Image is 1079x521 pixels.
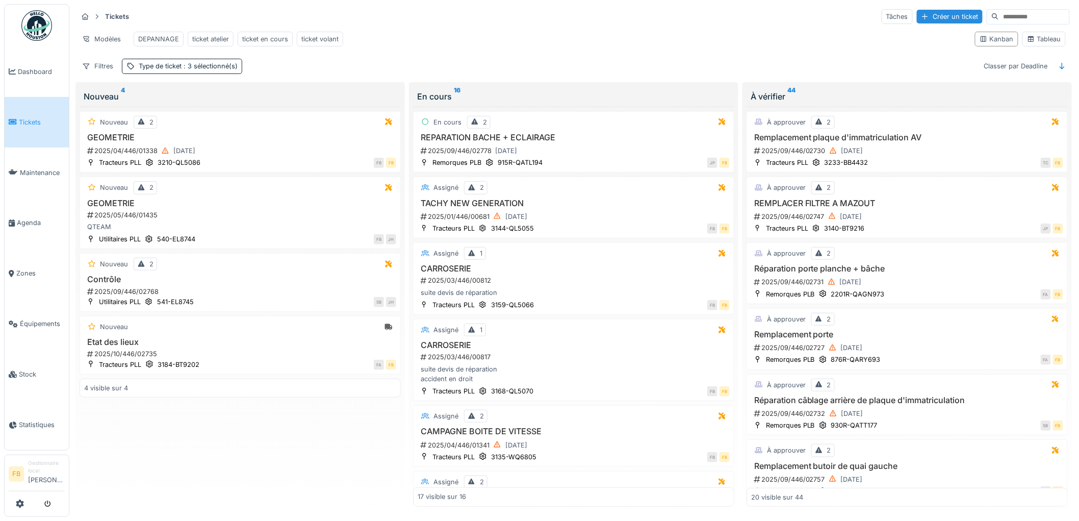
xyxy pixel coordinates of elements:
[483,117,487,127] div: 2
[84,133,396,142] h3: GEOMETRIE
[831,420,878,430] div: 930R-QATT177
[374,158,384,168] div: FB
[433,325,458,335] div: Assigné
[707,158,717,168] div: JP
[1053,289,1063,300] div: FB
[827,445,831,455] div: 2
[84,383,128,393] div: 4 visible sur 4
[5,46,69,97] a: Dashboard
[980,34,1014,44] div: Kanban
[86,349,396,359] div: 2025/10/446/02735
[420,439,730,452] div: 2025/04/446/01341
[753,210,1063,223] div: 2025/09/446/02747
[1041,355,1051,365] div: FA
[418,133,730,142] h3: REPARATION BACHE + ECLAIRAGE
[138,34,179,44] div: DEPANNAGE
[149,259,153,269] div: 2
[1041,289,1051,300] div: FA
[100,117,128,127] div: Nouveau
[841,409,863,418] div: [DATE]
[491,300,534,310] div: 3159-QL5066
[78,59,118,73] div: Filtres
[766,355,815,364] div: Remorques PLB
[5,400,69,450] a: Statistiques
[86,144,396,157] div: 2025/04/446/01338
[432,300,475,310] div: Tracteurs PLL
[753,407,1063,420] div: 2025/09/446/02732
[5,198,69,249] a: Agenda
[417,90,730,103] div: En cours
[751,395,1063,405] h3: Réparation câblage arrière de plaque d'immatriculation
[480,411,484,421] div: 2
[707,386,717,396] div: FB
[386,158,396,168] div: FB
[767,380,806,390] div: À approuver
[766,486,815,496] div: Remorques PLB
[418,492,466,502] div: 17 visible sur 16
[17,218,65,228] span: Agenda
[433,249,458,258] div: Assigné
[121,90,125,103] sup: 4
[433,477,458,487] div: Assigné
[831,486,883,496] div: 940R-QATW833
[100,322,128,332] div: Nouveau
[84,337,396,347] h3: Etat des lieux
[28,459,65,475] div: Gestionnaire local
[753,144,1063,157] div: 2025/09/446/02730
[841,343,863,353] div: [DATE]
[707,452,717,462] div: FB
[86,210,396,220] div: 2025/05/446/01435
[420,210,730,223] div: 2025/01/446/00681
[454,90,460,103] sup: 16
[766,289,815,299] div: Remorques PLB
[242,34,288,44] div: ticket en cours
[158,158,200,167] div: 3210-QL5086
[720,452,730,462] div: FB
[1053,486,1063,497] div: FB
[767,183,806,192] div: À approuver
[84,90,397,103] div: Nouveau
[1053,355,1063,365] div: FB
[480,183,484,192] div: 2
[100,259,128,269] div: Nouveau
[9,459,65,491] a: FB Gestionnaire local[PERSON_NAME]
[78,32,125,46] div: Modèles
[420,144,730,157] div: 2025/09/446/02778
[751,492,803,502] div: 20 visible sur 44
[707,300,717,310] div: FB
[21,10,52,41] img: Badge_color-CXgf-gQk.svg
[86,287,396,296] div: 2025/09/446/02768
[827,380,831,390] div: 2
[1041,158,1051,168] div: TC
[825,224,865,233] div: 3140-BT9216
[720,158,730,168] div: FB
[100,183,128,192] div: Nouveau
[751,461,1063,471] h3: Remplacement butoir de quai gauche
[751,90,1064,103] div: À vérifier
[827,314,831,324] div: 2
[192,34,229,44] div: ticket atelier
[374,360,384,370] div: FA
[16,268,65,278] span: Zones
[720,300,730,310] div: FB
[480,249,482,258] div: 1
[432,386,475,396] div: Tracteurs PLL
[827,249,831,258] div: 2
[374,234,384,244] div: FB
[767,249,806,258] div: À approuver
[99,360,141,369] div: Tracteurs PLL
[751,133,1063,142] h3: Remplacement plaque d'immatriculation AV
[480,477,484,487] div: 2
[19,117,65,127] span: Tickets
[491,224,534,233] div: 3144-QL5055
[980,59,1052,73] div: Classer par Deadline
[157,297,194,307] div: 541-EL8745
[841,475,863,484] div: [DATE]
[433,117,461,127] div: En cours
[432,158,481,167] div: Remorques PLB
[420,352,730,362] div: 2025/03/446/00817
[386,234,396,244] div: JH
[418,264,730,274] h3: CARROSERIE
[767,445,806,455] div: À approuver
[751,330,1063,339] h3: Remplacement porte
